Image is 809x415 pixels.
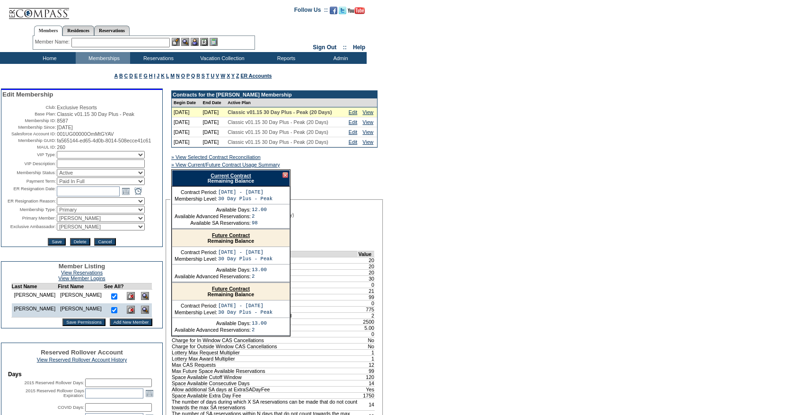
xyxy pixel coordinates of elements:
[127,292,135,300] img: Delete
[228,109,332,115] span: Classic v01.15 30 Day Plus - Peak (20 Days)
[2,118,56,124] td: Membership ID:
[231,73,235,79] a: Y
[129,73,133,79] a: D
[191,73,195,79] a: Q
[143,73,147,79] a: G
[2,105,56,110] td: Club:
[172,355,358,362] td: Lottery Max Award Multiplier
[172,107,201,117] td: [DATE]
[8,371,156,378] td: Days
[2,131,56,137] td: Salesforce Account ID:
[211,73,214,79] a: U
[124,73,128,79] a: C
[201,127,226,137] td: [DATE]
[358,257,375,263] td: 20
[127,306,135,314] img: Delete
[358,275,375,282] td: 30
[175,196,217,202] td: Membership Level:
[358,386,375,392] td: Yes
[218,189,273,195] td: [DATE] - [DATE]
[171,162,280,168] a: » View Current/Future Contract Usage Summary
[172,374,358,380] td: Space Available Cutoff Window
[358,269,375,275] td: 20
[186,73,190,79] a: P
[62,318,106,326] input: Save Permissions
[154,73,155,79] a: I
[172,91,377,98] td: Contracts for the [PERSON_NAME] Membership
[57,131,114,137] span: 001UG00000OmMtGYAV
[358,263,375,269] td: 20
[175,274,251,279] td: Available Advanced Reservations:
[175,256,217,262] td: Membership Level:
[58,303,104,318] td: [PERSON_NAME]
[358,337,375,343] td: No
[141,306,149,314] img: View Dashboard
[172,98,201,107] td: Begin Date
[349,119,357,125] a: Edit
[236,73,239,79] a: Z
[2,138,56,143] td: Membership GUID:
[252,220,267,226] td: 98
[348,7,365,14] img: Subscribe to our YouTube Channel
[57,144,65,150] span: 260
[2,197,56,205] td: ER Resignation Reason:
[349,129,357,135] a: Edit
[2,111,56,117] td: Base Plan:
[227,73,230,79] a: X
[35,38,71,46] div: Member Name:
[24,380,84,385] label: 2015 Reserved Rollover Days:
[104,283,124,290] td: See All?
[172,349,358,355] td: Lottery Max Request Multiplier
[210,38,218,46] img: b_calculator.gif
[358,306,375,312] td: 775
[58,275,105,281] a: View Member Logins
[172,386,358,392] td: Allow additional SA days at ExtraSADayFee
[171,154,261,160] a: » View Selected Contract Reconciliation
[57,111,134,117] span: Classic v01.15 30 Day Plus - Peak
[218,196,273,202] td: 30 Day Plus - Peak
[362,129,373,135] a: View
[358,294,375,300] td: 99
[349,139,357,145] a: Edit
[358,349,375,355] td: 1
[218,309,273,315] td: 30 Day Plus - Peak
[252,213,267,219] td: 2
[11,283,58,290] td: Last Name
[348,9,365,15] a: Subscribe to our YouTube Channel
[362,119,373,125] a: View
[312,52,367,64] td: Admin
[58,405,84,410] label: COVID Days:
[172,117,201,127] td: [DATE]
[2,159,56,168] td: VIP Description:
[37,357,127,362] a: View Reserved Rollover Account History
[313,44,336,51] a: Sign Out
[157,73,159,79] a: J
[2,91,53,98] span: Edit Membership
[172,362,358,368] td: Max CAS Requests
[349,109,357,115] a: Edit
[175,189,217,195] td: Contract Period:
[181,38,189,46] img: View
[228,139,328,145] span: Classic v01.15 30 Day Plus - Peak (20 Days)
[358,318,375,325] td: 2500
[175,320,251,326] td: Available Days:
[258,52,312,64] td: Reports
[172,398,358,410] td: The number of days during which X SA reservations can be made that do not count towards the max S...
[358,362,375,368] td: 12
[358,355,375,362] td: 1
[175,267,251,273] td: Available Days:
[133,186,143,196] a: Open the time view popup.
[172,137,201,147] td: [DATE]
[175,249,217,255] td: Contract Period:
[141,292,149,300] img: View Dashboard
[172,127,201,137] td: [DATE]
[76,52,130,64] td: Memberships
[70,238,90,246] input: Delete
[358,343,375,349] td: No
[2,214,56,222] td: Primary Member:
[134,73,138,79] a: E
[172,392,358,398] td: Space Available Extra Day Fee
[211,173,251,178] a: Current Contract
[212,286,250,291] a: Future Contract
[48,238,65,246] input: Save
